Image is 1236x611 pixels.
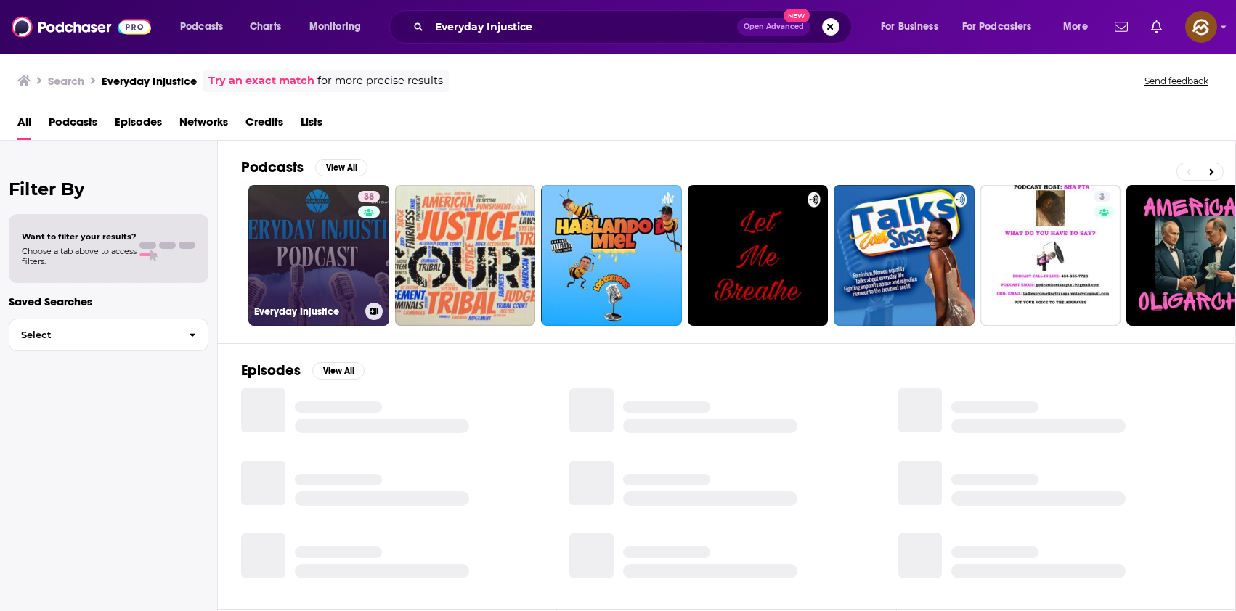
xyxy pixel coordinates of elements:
[1185,11,1217,43] span: Logged in as hey85204
[241,158,367,176] a: PodcastsView All
[241,361,365,380] a: EpisodesView All
[784,9,810,22] span: New
[744,23,804,30] span: Open Advanced
[9,295,208,308] p: Saved Searches
[115,110,162,140] a: Episodes
[9,179,208,200] h2: Filter By
[240,15,290,38] a: Charts
[317,73,443,89] span: for more precise results
[49,110,97,140] a: Podcasts
[241,158,304,176] h2: Podcasts
[254,305,359,318] h3: Everyday Injustice
[315,159,367,176] button: View All
[962,17,1032,37] span: For Podcasters
[1109,15,1134,39] a: Show notifications dropdown
[22,231,137,242] span: Want to filter your results?
[22,246,137,266] span: Choose a tab above to access filters.
[9,319,208,351] button: Select
[12,13,151,41] img: Podchaser - Follow, Share and Rate Podcasts
[301,110,322,140] a: Lists
[309,17,361,37] span: Monitoring
[9,330,177,340] span: Select
[1140,75,1213,87] button: Send feedback
[358,191,380,202] a: 38
[1094,191,1110,202] a: 3
[1185,11,1217,43] img: User Profile
[871,15,956,38] button: open menu
[17,110,31,140] a: All
[299,15,380,38] button: open menu
[312,362,365,380] button: View All
[208,73,314,89] a: Try an exact match
[179,110,228,140] a: Networks
[1063,17,1088,37] span: More
[953,15,1053,38] button: open menu
[1185,11,1217,43] button: Show profile menu
[245,110,283,140] a: Credits
[403,10,866,44] div: Search podcasts, credits, & more...
[429,15,737,38] input: Search podcasts, credits, & more...
[241,361,301,380] h2: Episodes
[737,18,810,36] button: Open AdvancedNew
[48,74,84,88] h3: Search
[881,17,938,37] span: For Business
[170,15,242,38] button: open menu
[364,190,374,205] span: 38
[250,17,281,37] span: Charts
[1053,15,1106,38] button: open menu
[1099,190,1105,205] span: 3
[102,74,197,88] h3: Everyday Injustice
[180,17,223,37] span: Podcasts
[1145,15,1168,39] a: Show notifications dropdown
[980,185,1121,326] a: 3
[248,185,389,326] a: 38Everyday Injustice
